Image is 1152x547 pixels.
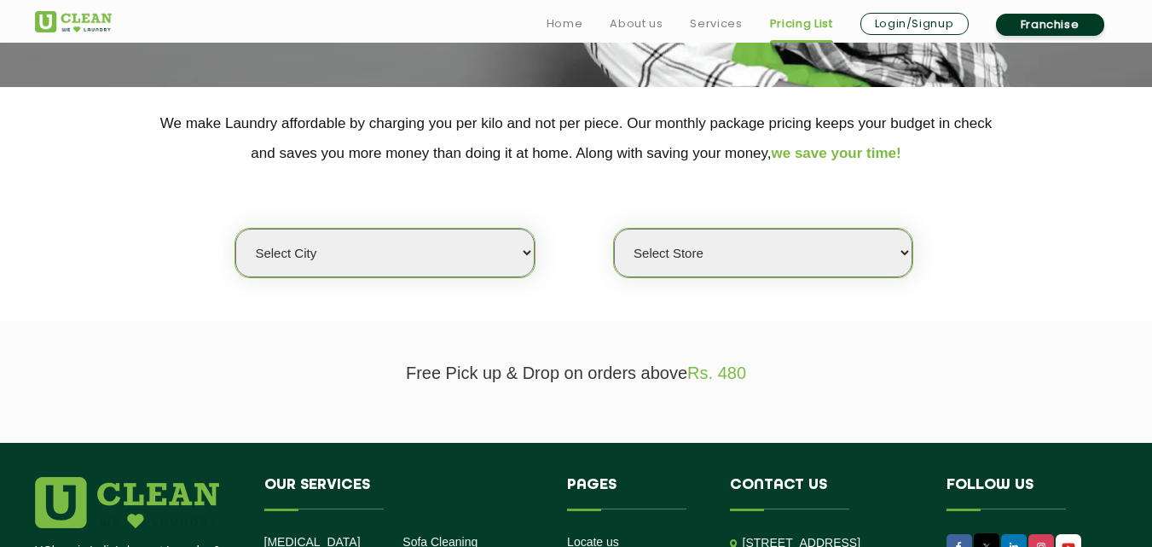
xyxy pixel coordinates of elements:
a: Services [690,14,742,34]
h4: Pages [567,477,704,509]
img: logo.png [35,477,219,528]
p: We make Laundry affordable by charging you per kilo and not per piece. Our monthly package pricin... [35,108,1118,168]
a: Login/Signup [860,13,969,35]
a: About us [610,14,663,34]
p: Free Pick up & Drop on orders above [35,364,1118,383]
a: Franchise [996,14,1104,36]
h4: Contact us [730,477,921,509]
h4: Follow us [946,477,1097,509]
span: we save your time! [772,145,901,161]
h4: Our Services [264,477,542,509]
span: Rs. 480 [687,364,746,382]
a: Pricing List [770,14,833,34]
a: Home [547,14,583,34]
img: UClean Laundry and Dry Cleaning [35,11,112,32]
